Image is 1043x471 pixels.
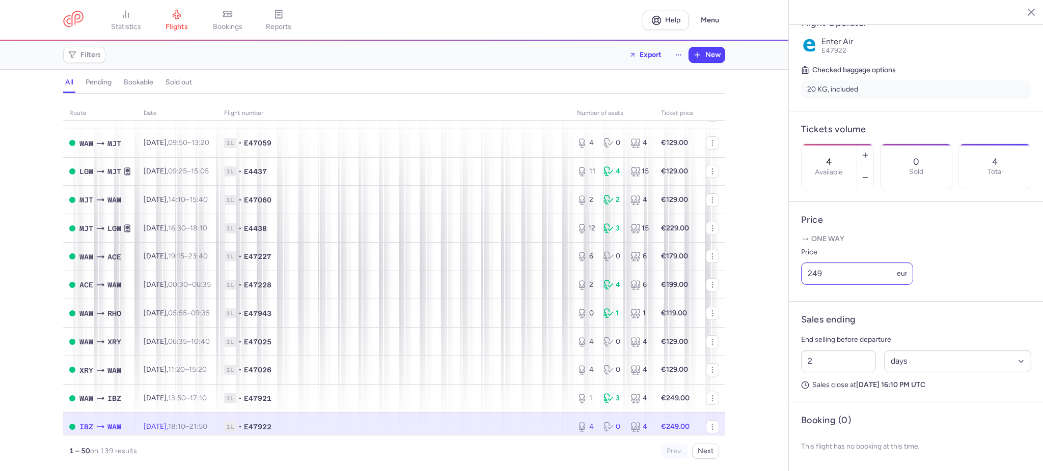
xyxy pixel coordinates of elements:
[213,22,242,32] span: bookings
[603,223,622,233] div: 3
[79,336,93,347] span: WAW
[661,138,688,147] strong: €129.00
[144,167,209,175] span: [DATE],
[168,280,188,289] time: 00:30
[987,168,1003,176] p: Total
[603,280,622,290] div: 4
[661,280,688,289] strong: €199.00
[661,337,688,346] strong: €129.00
[69,447,90,455] strong: 1 – 50
[218,106,571,121] th: Flight number
[577,308,595,318] div: 0
[144,224,207,232] span: [DATE],
[801,64,1031,76] h5: Checked baggage options
[168,337,187,346] time: 06:35
[661,167,688,175] strong: €129.00
[224,365,236,375] span: 1L
[189,422,207,431] time: 21:50
[630,251,649,261] div: 6
[224,138,236,148] span: 1L
[63,11,84,30] a: CitizenPlane red outlined logo
[79,393,93,404] span: WAW
[168,138,187,147] time: 09:50
[168,280,211,289] span: –
[801,314,856,326] h4: Sales ending
[168,224,186,232] time: 16:30
[79,308,93,319] span: WAW
[168,365,185,374] time: 11:20
[63,106,138,121] th: route
[630,223,649,233] div: 15
[244,308,271,318] span: E47943
[244,337,271,347] span: E47025
[244,251,271,261] span: E47227
[801,380,1031,390] p: Sales close at
[992,157,998,167] p: 4
[107,251,121,262] span: ACE
[168,167,187,175] time: 09:25
[661,309,687,317] strong: €119.00
[801,434,1031,459] p: This flight has no booking at this time.
[238,251,242,261] span: •
[168,252,208,260] span: –
[107,138,121,149] span: MJT
[244,422,271,432] span: E47922
[190,224,207,232] time: 18:10
[661,394,690,402] strong: €249.00
[577,223,595,233] div: 12
[821,46,846,55] span: E47922
[144,280,211,289] span: [DATE],
[801,350,876,372] input: ##
[107,421,121,432] span: WAW
[821,37,1031,46] p: Enter Air
[897,269,908,278] span: eur
[191,337,210,346] time: 10:40
[191,138,209,147] time: 13:20
[86,78,112,87] h4: pending
[168,309,210,317] span: –
[224,393,236,403] span: 1L
[189,365,207,374] time: 15:20
[640,51,662,58] span: Export
[630,195,649,205] div: 4
[238,308,242,318] span: •
[577,166,595,176] div: 11
[238,393,242,403] span: •
[577,195,595,205] div: 2
[577,138,595,148] div: 4
[909,168,923,176] p: Sold
[144,252,208,260] span: [DATE],
[144,422,207,431] span: [DATE],
[577,365,595,375] div: 4
[79,223,93,234] span: MJT
[661,224,689,232] strong: €229.00
[603,138,622,148] div: 0
[191,309,210,317] time: 09:35
[79,251,93,262] span: WAW
[79,421,93,432] span: IBZ
[689,47,725,63] button: New
[224,280,236,290] span: 1L
[100,9,151,32] a: statistics
[64,47,105,63] button: Filters
[202,9,253,32] a: bookings
[244,280,271,290] span: E47228
[603,308,622,318] div: 1
[107,393,121,404] span: IBZ
[244,365,271,375] span: E47026
[144,138,209,147] span: [DATE],
[168,224,207,232] span: –
[90,447,137,455] span: on 139 results
[801,334,1031,346] p: End selling before departure
[577,393,595,403] div: 1
[238,365,242,375] span: •
[577,337,595,347] div: 4
[801,214,1031,226] h4: Price
[815,168,843,176] label: Available
[144,365,207,374] span: [DATE],
[79,138,93,149] span: WAW
[168,138,209,147] span: –
[189,195,208,204] time: 15:40
[168,337,210,346] span: –
[107,336,121,347] span: XRY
